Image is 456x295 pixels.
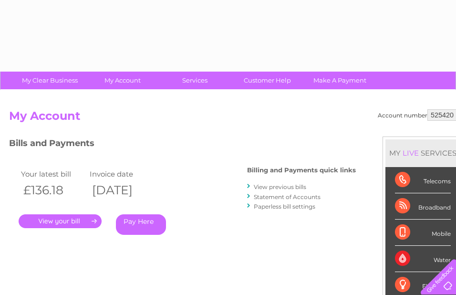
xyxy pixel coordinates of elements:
div: Water [395,246,451,272]
div: Mobile [395,220,451,246]
a: My Clear Business [10,72,89,89]
div: Broadband [395,193,451,220]
a: Pay Here [116,214,166,235]
a: View previous bills [254,183,306,190]
div: Telecoms [395,167,451,193]
div: LIVE [401,148,421,158]
a: Services [155,72,234,89]
a: Paperless bill settings [254,203,315,210]
h3: Bills and Payments [9,137,356,153]
a: Make A Payment [301,72,379,89]
a: . [19,214,102,228]
td: Invoice date [87,168,156,180]
th: [DATE] [87,180,156,200]
td: Your latest bill [19,168,87,180]
a: Customer Help [228,72,307,89]
h4: Billing and Payments quick links [247,167,356,174]
a: Statement of Accounts [254,193,321,200]
th: £136.18 [19,180,87,200]
a: My Account [83,72,162,89]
